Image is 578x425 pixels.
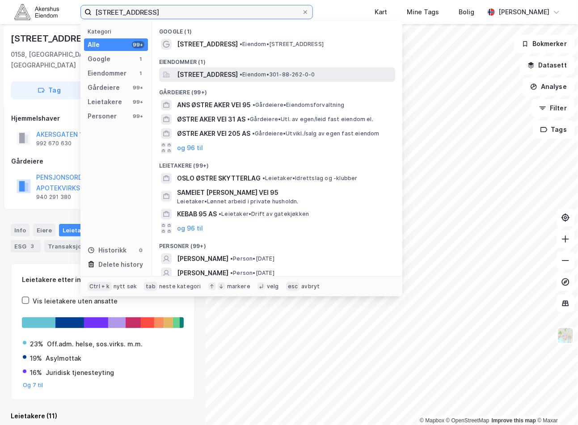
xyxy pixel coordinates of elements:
div: tab [144,282,157,291]
a: Mapbox [420,417,444,424]
div: 99+ [132,113,144,120]
div: Gårdeiere (99+) [152,82,402,98]
div: 99+ [132,41,144,48]
div: Info [11,224,30,236]
span: Eiendom • [STREET_ADDRESS] [240,41,324,48]
span: Person • [DATE] [230,269,274,277]
span: Leietaker • Drift av gatekjøkken [219,210,309,218]
div: 3 [28,242,37,251]
div: nytt søk [114,283,137,290]
button: Datasett [520,56,574,74]
div: Kontrollprogram for chat [533,382,578,425]
span: ØSTRE AKER VEI 205 AS [177,128,250,139]
span: • [219,210,221,217]
div: Google [88,54,110,64]
div: 99+ [132,84,144,91]
div: Personer [88,111,117,122]
span: • [247,116,250,122]
div: neste kategori [159,283,201,290]
div: Gårdeiere [88,82,120,93]
iframe: Chat Widget [533,382,578,425]
span: • [230,269,233,276]
span: Gårdeiere • Utvikl./salg av egen fast eiendom [252,130,380,137]
span: ANS ØSTRE AKER VEI 95 [177,100,251,110]
span: Eiendom • 301-88-262-0-0 [240,71,315,78]
span: • [253,101,255,108]
span: ØSTRE AKER VEI 31 AS [177,114,245,125]
div: Gårdeiere [11,156,194,167]
div: 99+ [132,98,144,105]
button: Filter [532,99,574,117]
div: Off.adm. helse, sos.virks. m.m. [47,339,143,349]
span: Person • [DATE] [230,255,274,262]
div: esc [286,282,300,291]
div: [STREET_ADDRESS] [11,31,98,46]
div: Hjemmelshaver [11,113,194,124]
div: Mine Tags [407,7,439,17]
div: Leietakere (11) [11,411,195,421]
span: Leietaker • Idrettslag og -klubber [262,175,358,182]
span: • [240,71,242,78]
div: avbryt [301,283,320,290]
div: 16% [30,367,42,378]
span: Gårdeiere • Eiendomsforvaltning [253,101,344,109]
div: velg [267,283,279,290]
div: Vis leietakere uten ansatte [33,296,118,307]
span: OSLO ØSTRE SKYTTERLAG [177,173,261,184]
div: 940 291 380 [36,194,71,201]
input: Søk på adresse, matrikkel, gårdeiere, leietakere eller personer [92,5,302,19]
div: 0158, [GEOGRAPHIC_DATA], [GEOGRAPHIC_DATA] [11,49,127,71]
button: og 96 til [177,223,203,234]
div: [PERSON_NAME] [498,7,549,17]
a: Improve this map [492,417,536,424]
img: akershus-eiendom-logo.9091f326c980b4bce74ccdd9f866810c.svg [14,4,59,20]
span: [PERSON_NAME] [177,268,228,278]
div: ESG [11,240,41,252]
div: Google (1) [152,21,402,37]
div: Juridisk tjenesteyting [46,367,114,378]
div: 23% [30,339,43,349]
div: Eiendommer [88,68,127,79]
div: Historikk [88,245,127,256]
div: Eiendommer (1) [152,51,402,67]
div: Leietakere [88,97,122,107]
div: 992 670 630 [36,140,72,147]
span: Gårdeiere • Utl. av egen/leid fast eiendom el. [247,116,373,123]
div: 1 [137,70,144,77]
span: [STREET_ADDRESS] [177,39,238,50]
span: • [262,175,265,181]
div: Leietakere (99+) [152,155,402,171]
button: Og 7 til [23,382,43,389]
span: • [240,41,242,47]
div: Alle [88,39,100,50]
div: 0 [137,247,144,254]
span: SAMEIET [PERSON_NAME] VEI 95 [177,187,392,198]
span: • [252,130,255,137]
div: Transaksjoner [44,240,106,252]
div: Asylmottak [46,353,81,364]
div: Kart [375,7,387,17]
div: Eiere [33,224,55,236]
img: Z [557,327,574,344]
div: Leietakere etter industri [22,274,184,285]
div: Bolig [459,7,474,17]
button: Analyse [523,78,574,96]
div: Delete history [98,259,143,270]
div: Ctrl + k [88,282,112,291]
button: Tag [11,81,88,99]
button: Tags [533,121,574,139]
div: 1 [137,55,144,63]
div: 19% [30,353,42,364]
span: [PERSON_NAME] [177,253,228,264]
span: • [230,255,233,262]
div: Personer (99+) [152,236,402,252]
div: Kategori [88,28,148,35]
span: KEBAB 95 AS [177,209,217,219]
div: markere [227,283,250,290]
span: [STREET_ADDRESS] [177,69,238,80]
button: og 96 til [177,143,203,153]
span: Leietaker • Lønnet arbeid i private husholdn. [177,198,299,205]
div: Leietakere [59,224,109,236]
button: Bokmerker [514,35,574,53]
a: OpenStreetMap [446,417,489,424]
